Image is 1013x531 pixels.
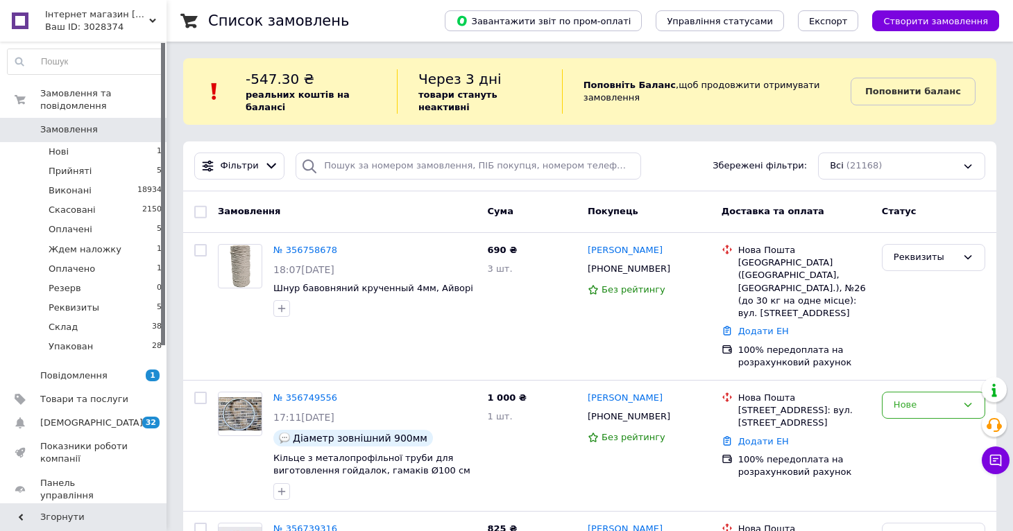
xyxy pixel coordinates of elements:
[204,81,225,102] img: :exclamation:
[738,392,871,404] div: Нова Пошта
[722,206,824,216] span: Доставка та оплата
[49,243,121,256] span: Ждем наложку
[273,264,334,275] span: 18:07[DATE]
[40,369,108,382] span: Повідомлення
[293,433,427,444] span: Діаметр зовнішний 900мм
[809,16,848,26] span: Експорт
[585,260,673,278] div: [PHONE_NUMBER]
[865,86,961,96] b: Поповнити баланс
[246,71,314,87] span: -547.30 ₴
[219,397,262,430] img: Фото товару
[221,159,259,173] span: Фільтри
[588,206,638,216] span: Покупець
[218,244,262,288] a: Фото товару
[157,223,162,236] span: 5
[296,153,641,180] input: Пошук за номером замовлення, ПІБ покупця, номером телефону, Email, номером накладної
[883,16,988,26] span: Створити замовлення
[273,412,334,423] span: 17:11[DATE]
[982,446,1010,474] button: Чат з покупцем
[157,302,162,314] span: 5
[713,159,807,173] span: Збережені фільтри:
[851,78,976,105] a: Поповнити баланс
[45,8,149,21] span: Інтернет магазин zagotovka.com.ua
[488,245,518,255] span: 690 ₴
[157,263,162,275] span: 1
[894,250,957,265] div: Реквизиты
[738,344,871,369] div: 100% передоплата на розрахунковий рахунок
[49,282,81,295] span: Резерв
[846,160,883,171] span: (21168)
[273,392,337,403] a: № 356749556
[667,16,773,26] span: Управління статусами
[146,369,160,381] span: 1
[49,223,92,236] span: Оплачені
[738,436,789,446] a: Додати ЕН
[218,206,280,216] span: Замовлення
[157,165,162,177] span: 5
[157,146,162,158] span: 1
[488,206,513,216] span: Cума
[418,89,497,112] b: товари стануть неактивні
[230,245,250,288] img: Фото товару
[738,326,789,336] a: Додати ЕН
[49,184,92,197] span: Виконані
[152,340,162,353] span: 28
[562,69,851,114] div: , щоб продовжити отримувати замовлення
[456,15,631,27] span: Завантажити звіт по пром-оплаті
[157,282,162,295] span: 0
[49,321,78,333] span: Склад
[279,433,290,444] img: :speech_balloon:
[142,417,160,428] span: 32
[445,10,642,31] button: Завантажити звіт по пром-оплаті
[488,392,527,403] span: 1 000 ₴
[882,206,917,216] span: Статус
[40,477,128,502] span: Панель управління
[602,284,665,295] span: Без рейтингу
[894,398,957,412] div: Нове
[49,263,95,275] span: Оплачено
[49,165,92,177] span: Прийняті
[738,453,871,478] div: 100% передоплата на розрахунковий рахунок
[798,10,859,31] button: Експорт
[45,21,167,33] div: Ваш ID: 3028374
[246,89,350,112] b: реальних коштів на балансі
[152,321,162,333] span: 38
[738,244,871,256] div: Нова Пошта
[49,302,99,314] span: Реквизиты
[49,340,93,353] span: Упакован
[830,159,844,173] span: Всі
[8,49,162,74] input: Пошук
[218,392,262,436] a: Фото товару
[273,453,470,476] a: Кільце з металопрофільної труби для виготовлення гойдалок, гамаків Ø100 см
[585,408,673,426] div: [PHONE_NUMBER]
[49,204,96,216] span: Скасовані
[738,404,871,429] div: [STREET_ADDRESS]: вул. [STREET_ADDRESS]
[488,263,513,274] span: 3 шт.
[273,245,337,255] a: № 356758678
[40,440,128,465] span: Показники роботи компанії
[40,87,167,112] span: Замовлення та повідомлення
[208,12,349,29] h1: Список замовлень
[584,80,676,90] b: Поповніть Баланс
[418,71,502,87] span: Через 3 дні
[602,432,665,442] span: Без рейтингу
[273,283,473,293] a: Шнур бавовняний крученный 4мм, Айворі
[656,10,784,31] button: Управління статусами
[858,15,999,26] a: Створити замовлення
[488,411,513,421] span: 1 шт.
[157,243,162,256] span: 1
[40,393,128,406] span: Товари та послуги
[588,392,663,405] a: [PERSON_NAME]
[40,417,143,429] span: [DEMOGRAPHIC_DATA]
[588,244,663,257] a: [PERSON_NAME]
[872,10,999,31] button: Створити замовлення
[137,184,162,197] span: 18934
[738,256,871,320] div: [GEOGRAPHIC_DATA] ([GEOGRAPHIC_DATA], [GEOGRAPHIC_DATA].), №26 (до 30 кг на одне місце): вул. [ST...
[49,146,69,158] span: Нові
[142,204,162,216] span: 2150
[40,123,98,136] span: Замовлення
